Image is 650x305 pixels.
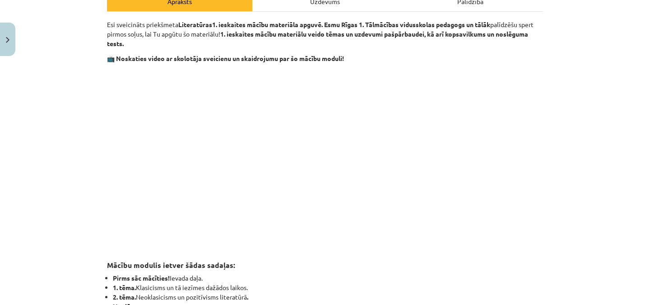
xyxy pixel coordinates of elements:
li: Neoklasicisms un pozitīvisms literatūrā [113,292,543,302]
strong: 1. tēma. [113,283,136,291]
strong: Pirms sāc mācīties! [113,274,170,282]
b: . [247,293,248,301]
p: Esi sveicināts priekšmeta palīdzēšu spert pirmos soļus, lai Tu apgūtu šo materiālu! [107,20,543,48]
li: Ievada daļa. [113,273,543,283]
strong: 1. ieskaites mācību materiālu veido tēmas un uzdevumi pašpārbaudei, kā arī kopsavilkums un noslēg... [107,30,528,47]
strong: 2. tēma. [113,293,136,301]
strong: 1. ieskaites mācību materiāla apguvē. Esmu Rīgas 1. Tālmācības vidusskolas pedagogs un tālāk [212,20,490,28]
img: icon-close-lesson-0947bae3869378f0d4975bcd49f059093ad1ed9edebbc8119c70593378902aed.svg [6,37,9,43]
li: Klasicisms un tā iezīmes dažādos laikos. [113,283,543,292]
strong: Literatūras [178,20,212,28]
strong: Mācību modulis ietver šādas sadaļas: [107,260,235,270]
strong: 📺 Noskaties video ar skolotāja sveicienu un skaidrojumu par šo mācību moduli! [107,54,344,62]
